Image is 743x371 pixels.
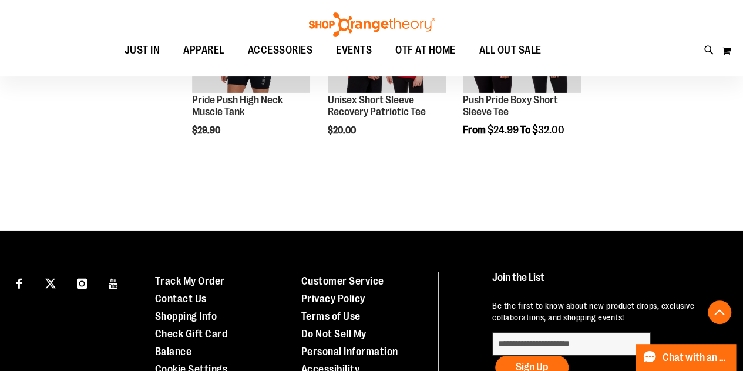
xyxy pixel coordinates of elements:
[328,125,358,136] span: $20.00
[663,352,729,363] span: Chat with an Expert
[492,272,722,294] h4: Join the List
[336,37,372,63] span: EVENTS
[103,272,124,293] a: Visit our Youtube page
[492,300,722,323] p: Be the first to know about new product drops, exclusive collaborations, and shopping events!
[155,275,225,287] a: Track My Order
[125,37,160,63] span: JUST IN
[708,300,731,324] button: Back To Top
[155,293,207,305] a: Contact Us
[248,37,313,63] span: ACCESSORIES
[72,272,92,293] a: Visit our Instagram page
[192,94,283,118] a: Pride Push High Neck Muscle Tank
[41,272,61,293] a: Visit our X page
[307,12,436,37] img: Shop Orangetheory
[301,293,365,305] a: Privacy Policy
[155,310,217,322] a: Shopping Info
[155,328,228,357] a: Check Gift Card Balance
[463,94,558,118] a: Push Pride Boxy Short Sleeve Tee
[192,125,222,136] span: $29.90
[45,278,56,289] img: Twitter
[463,124,486,136] span: From
[183,37,224,63] span: APPAREL
[532,124,564,136] span: $32.00
[301,310,361,322] a: Terms of Use
[395,37,456,63] span: OTF AT HOME
[301,328,398,357] a: Do Not Sell My Personal Information
[9,272,29,293] a: Visit our Facebook page
[636,344,737,371] button: Chat with an Expert
[488,124,519,136] span: $24.99
[328,94,426,118] a: Unisex Short Sleeve Recovery Patriotic Tee
[520,124,530,136] span: To
[301,275,384,287] a: Customer Service
[492,332,651,356] input: enter email
[479,37,542,63] span: ALL OUT SALE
